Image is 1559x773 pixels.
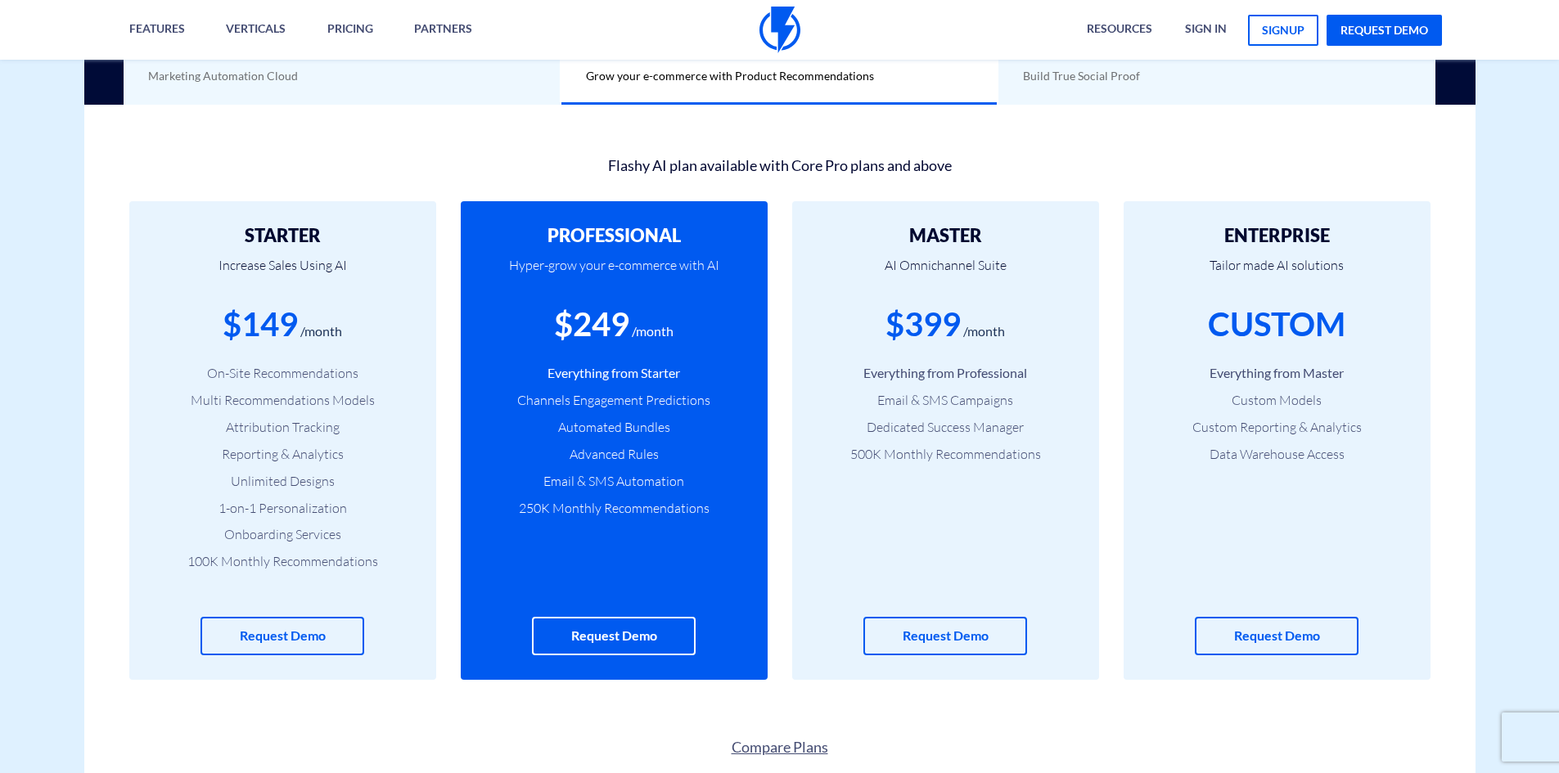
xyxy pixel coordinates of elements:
div: /month [963,322,1005,341]
h2: MASTER [817,226,1075,245]
h2: ENTERPRISE [1148,226,1406,245]
li: Data Warehouse Access [1148,445,1406,464]
p: Tailor made AI solutions [1148,245,1406,301]
a: Request Demo [863,617,1027,655]
li: 100K Monthly Recommendations [154,552,412,571]
li: On-Site Recommendations [154,364,412,383]
li: Onboarding Services [154,525,412,544]
li: Advanced Rules [485,445,743,464]
div: $149 [223,301,298,348]
h2: PROFESSIONAL [485,226,743,245]
li: 500K Monthly Recommendations [817,445,1075,464]
li: Attribution Tracking [154,418,412,437]
h2: STARTER [154,226,412,245]
div: $399 [885,301,961,348]
li: Automated Bundles [485,418,743,437]
a: signup [1248,15,1318,46]
li: Custom Models [1148,391,1406,410]
p: Hyper-grow your e-commerce with AI [485,245,743,301]
div: Flashy AI plan available with Core Pro plans and above [117,150,1443,177]
span: Build True Social Proof [1023,69,1140,83]
li: Multi Recommendations Models [154,391,412,410]
li: Unlimited Designs [154,472,412,491]
li: Everything from Starter [485,364,743,383]
li: Email & SMS Campaigns [817,391,1075,410]
b: AI [633,46,647,61]
a: request demo [1327,15,1442,46]
li: 1-on-1 Personalization [154,499,412,518]
li: Dedicated Success Manager [817,418,1075,437]
b: REVIEWS [1070,46,1128,61]
div: $249 [554,301,629,348]
b: Core [196,46,231,61]
div: /month [632,322,674,341]
li: Custom Reporting & Analytics [1148,418,1406,437]
li: Everything from Professional [817,364,1075,383]
p: Increase Sales Using AI [154,245,412,301]
li: 250K Monthly Recommendations [485,499,743,518]
li: Everything from Master [1148,364,1406,383]
p: AI Omnichannel Suite [817,245,1075,301]
a: Request Demo [1195,617,1358,655]
div: CUSTOM [1208,301,1345,348]
div: /month [300,322,342,341]
a: Request Demo [201,617,364,655]
a: Request Demo [532,617,696,655]
span: Marketing Automation Cloud [148,69,298,83]
li: Email & SMS Automation [485,472,743,491]
span: Grow your e-commerce with Product Recommendations [586,69,874,83]
li: Reporting & Analytics [154,445,412,464]
li: Channels Engagement Predictions [485,391,743,410]
a: Compare Plans [84,737,1476,758]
